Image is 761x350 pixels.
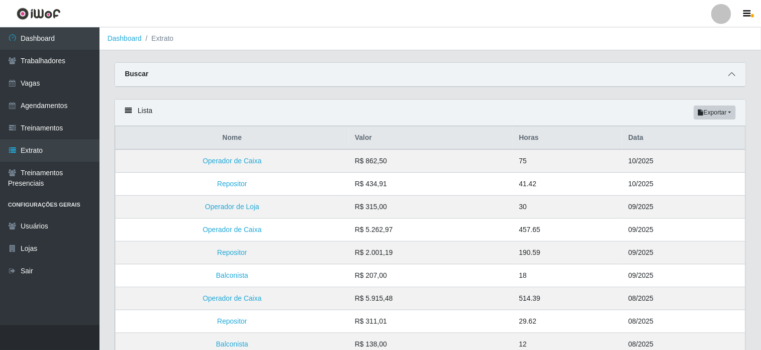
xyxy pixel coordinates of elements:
td: 10/2025 [622,149,745,173]
th: Data [622,126,745,150]
td: R$ 2.001,19 [349,241,513,264]
td: R$ 207,00 [349,264,513,287]
td: R$ 315,00 [349,196,513,219]
button: Exportar [694,106,736,119]
td: 09/2025 [622,196,745,219]
th: Valor [349,126,513,150]
img: CoreUI Logo [16,7,61,20]
a: Repositor [217,248,247,256]
a: Balconista [216,340,248,348]
td: 29.62 [513,310,622,333]
a: Dashboard [107,34,142,42]
td: 08/2025 [622,310,745,333]
th: Nome [115,126,349,150]
td: 30 [513,196,622,219]
a: Repositor [217,180,247,188]
td: 09/2025 [622,241,745,264]
td: 75 [513,149,622,173]
td: R$ 434,91 [349,173,513,196]
a: Operador de Loja [205,203,259,211]
td: 514.39 [513,287,622,310]
td: R$ 862,50 [349,149,513,173]
a: Operador de Caixa [203,157,262,165]
td: 41.42 [513,173,622,196]
a: Balconista [216,271,248,279]
a: Operador de Caixa [203,294,262,302]
th: Horas [513,126,622,150]
strong: Buscar [125,70,148,78]
td: 457.65 [513,219,622,241]
a: Repositor [217,317,247,325]
td: 18 [513,264,622,287]
td: R$ 311,01 [349,310,513,333]
td: 190.59 [513,241,622,264]
li: Extrato [142,33,174,44]
td: R$ 5.915,48 [349,287,513,310]
td: 08/2025 [622,287,745,310]
td: R$ 5.262,97 [349,219,513,241]
a: Operador de Caixa [203,226,262,233]
td: 09/2025 [622,264,745,287]
td: 10/2025 [622,173,745,196]
nav: breadcrumb [99,27,761,50]
td: 09/2025 [622,219,745,241]
div: Lista [115,100,746,126]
